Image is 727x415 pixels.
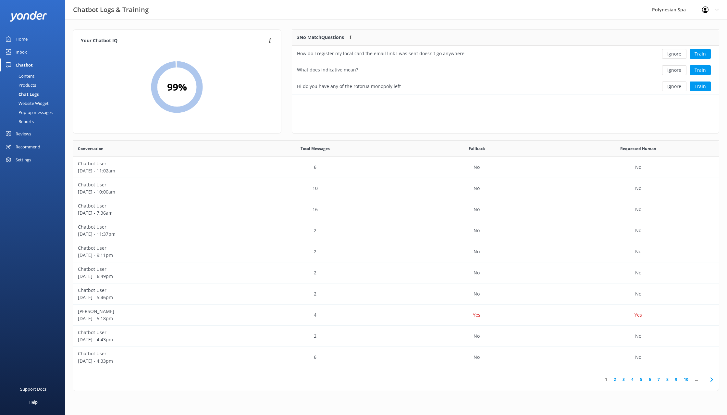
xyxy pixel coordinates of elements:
[78,223,230,231] p: Chatbot User
[297,34,344,41] p: 3 No Match Questions
[292,62,719,78] div: row
[474,164,480,171] p: No
[16,58,33,71] div: Chatbot
[16,153,31,166] div: Settings
[78,167,230,174] p: [DATE] - 11:02am
[628,376,637,383] a: 4
[635,248,641,255] p: No
[73,157,719,368] div: grid
[314,311,316,319] p: 4
[4,99,49,108] div: Website Widget
[635,227,641,234] p: No
[314,290,316,297] p: 2
[474,185,480,192] p: No
[635,354,641,361] p: No
[73,220,719,241] div: row
[78,287,230,294] p: Chatbot User
[646,376,654,383] a: 6
[10,11,47,22] img: yonder-white-logo.png
[78,252,230,259] p: [DATE] - 9:11pm
[81,37,267,44] h4: Your Chatbot IQ
[4,81,65,90] a: Products
[292,46,719,94] div: grid
[16,140,40,153] div: Recommend
[78,209,230,217] p: [DATE] - 7:36am
[167,79,187,95] h2: 99 %
[4,108,53,117] div: Pop-up messages
[78,358,230,365] p: [DATE] - 4:33pm
[4,71,34,81] div: Content
[474,269,480,276] p: No
[635,206,641,213] p: No
[78,231,230,238] p: [DATE] - 11:37pm
[78,188,230,195] p: [DATE] - 10:00am
[4,81,36,90] div: Products
[314,164,316,171] p: 6
[78,145,104,152] span: Conversation
[474,227,480,234] p: No
[78,181,230,188] p: Chatbot User
[654,376,663,383] a: 7
[4,117,65,126] a: Reports
[635,333,641,340] p: No
[73,157,719,178] div: row
[610,376,619,383] a: 2
[314,354,316,361] p: 6
[690,65,711,75] button: Train
[73,326,719,347] div: row
[662,49,686,59] button: Ignore
[78,315,230,322] p: [DATE] - 5:18pm
[78,202,230,209] p: Chatbot User
[474,333,480,340] p: No
[16,127,31,140] div: Reviews
[16,45,27,58] div: Inbox
[78,294,230,301] p: [DATE] - 5:46pm
[314,333,316,340] p: 2
[4,108,65,117] a: Pop-up messages
[473,311,480,319] p: Yes
[16,32,28,45] div: Home
[73,5,149,15] h3: Chatbot Logs & Training
[637,376,646,383] a: 5
[29,396,38,409] div: Help
[474,290,480,297] p: No
[78,273,230,280] p: [DATE] - 6:49pm
[602,376,610,383] a: 1
[314,227,316,234] p: 2
[78,329,230,336] p: Chatbot User
[635,311,642,319] p: Yes
[474,206,480,213] p: No
[474,248,480,255] p: No
[469,145,485,152] span: Fallback
[78,336,230,343] p: [DATE] - 4:43pm
[78,160,230,167] p: Chatbot User
[297,50,464,57] div: How do I register my local card the email link I was sent doesn't go anywhere
[4,90,39,99] div: Chat Logs
[662,82,686,91] button: Ignore
[297,66,358,73] div: What does indicative mean?
[73,262,719,283] div: row
[4,99,65,108] a: Website Widget
[73,347,719,368] div: row
[672,376,681,383] a: 9
[73,199,719,220] div: row
[78,350,230,357] p: Chatbot User
[690,49,711,59] button: Train
[635,185,641,192] p: No
[681,376,692,383] a: 10
[301,145,330,152] span: Total Messages
[313,185,318,192] p: 10
[314,269,316,276] p: 2
[78,308,230,315] p: [PERSON_NAME]
[73,305,719,326] div: row
[619,376,628,383] a: 3
[4,117,34,126] div: Reports
[474,354,480,361] p: No
[4,90,65,99] a: Chat Logs
[635,164,641,171] p: No
[292,78,719,94] div: row
[20,383,46,396] div: Support Docs
[620,145,656,152] span: Requested Human
[73,241,719,262] div: row
[313,206,318,213] p: 16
